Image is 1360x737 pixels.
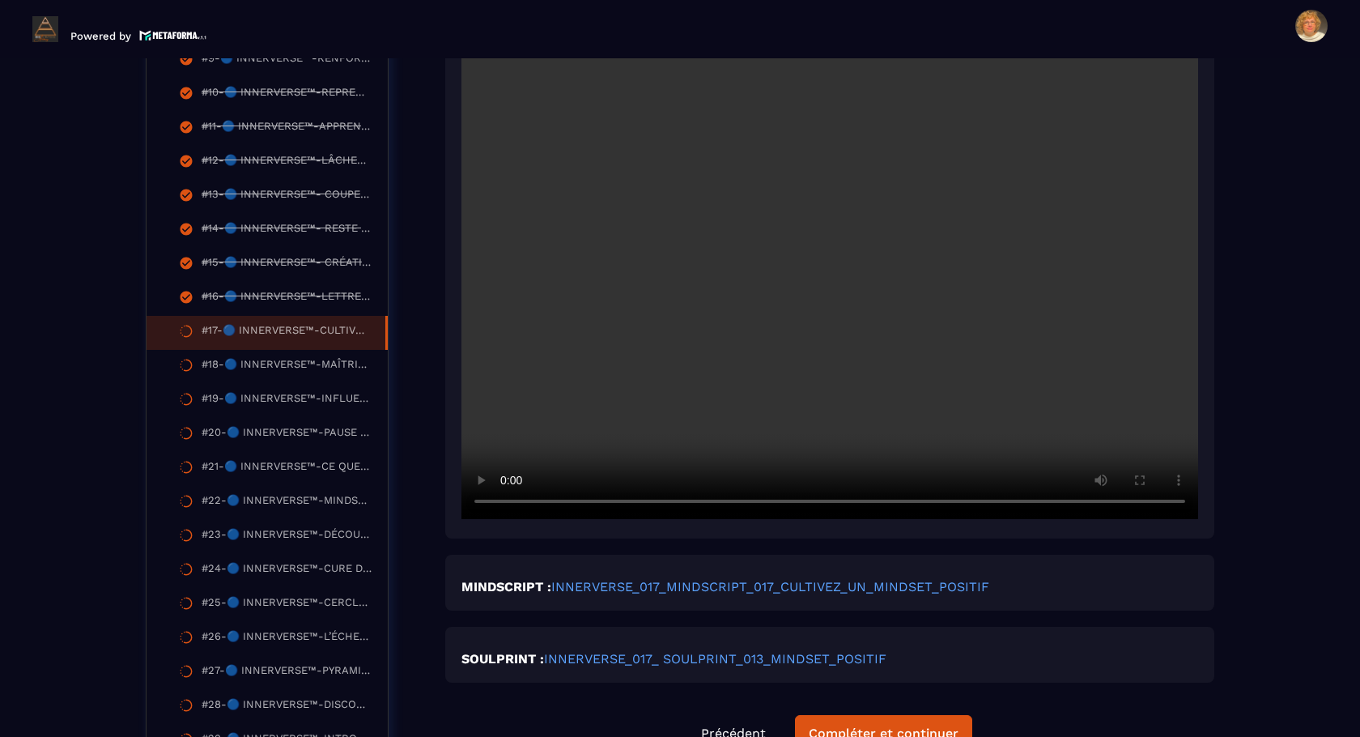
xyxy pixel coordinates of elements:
div: #15-🔵 INNERVERSE™- CRÉATION DE TREMPLINS [202,256,372,274]
div: #24-🔵 INNERVERSE™-CURE DÉTOX [202,562,372,580]
div: #11-🔵 INNERVERSE™-APPRENDS À DIRE NON [202,120,372,138]
div: #20-🔵 INNERVERSE™-PAUSE DE RECONNAISSANCE ET RESET ENERGETIQUE [202,426,372,444]
div: #13-🔵 INNERVERSE™- COUPER LES SACS DE SABLE [202,188,372,206]
img: logo-branding [32,16,58,42]
a: INNERVERSE_017_MINDSCRIPT_017_CULTIVEZ_UN_MINDSET_POSITIF [551,579,989,594]
div: #19-🔵 INNERVERSE™-INFLUENCE DES ÉMOTIONS SUR L'ACTION [202,392,372,410]
div: #22-🔵 INNERVERSE™-MINDSET IDÉAL [202,494,372,512]
img: logo [139,28,207,42]
div: #16-🔵 INNERVERSE™-LETTRE DE COLÈRE [202,290,372,308]
div: #18-🔵 INNERVERSE™-MAÎTRISER VOE ÉMOTIONS [202,358,372,376]
div: #14-🔵 INNERVERSE™- RESTE TOI-MÊME [202,222,372,240]
div: #21-🔵 INNERVERSE™-CE QUE TU ATTIRES [202,460,372,478]
div: #9-🔵 INNERVERSE™-RENFORCE TON MINDSET [202,52,372,70]
div: #10-🔵 INNERVERSE™-REPRENDS TON POUVOIR [202,86,372,104]
strong: MINDSCRIPT : [461,579,551,594]
div: #26-🔵 INNERVERSE™-L’ÉCHELLE DE [PERSON_NAME] [202,630,372,648]
div: #28-🔵 INNERVERSE™-DISCOURS INTÉRIEUR & RELATIONS BIENVEILLANTES [202,698,372,716]
div: #23-🔵 INNERVERSE™-DÉCOUVRIR MES COMPORTEMENTS [202,528,372,546]
div: #12-🔵 INNERVERSE™-LÂCHER-PRISE [202,154,372,172]
div: #27-🔵 INNERVERSE™-PYRAMIDE DE MASLOW [202,664,372,682]
div: #17-🔵 INNERVERSE™-CULTIVEZ UN MINDSET POSITIF [202,324,369,342]
div: #25-🔵 INNERVERSE™-CERCLE DES DÉSIRS [202,596,372,614]
a: INNERVERSE_017_ SOULPRINT_013_MINDSET_POSITIF [544,651,886,667]
strong: SOULPRINT : [461,651,544,667]
p: Powered by [70,30,131,42]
